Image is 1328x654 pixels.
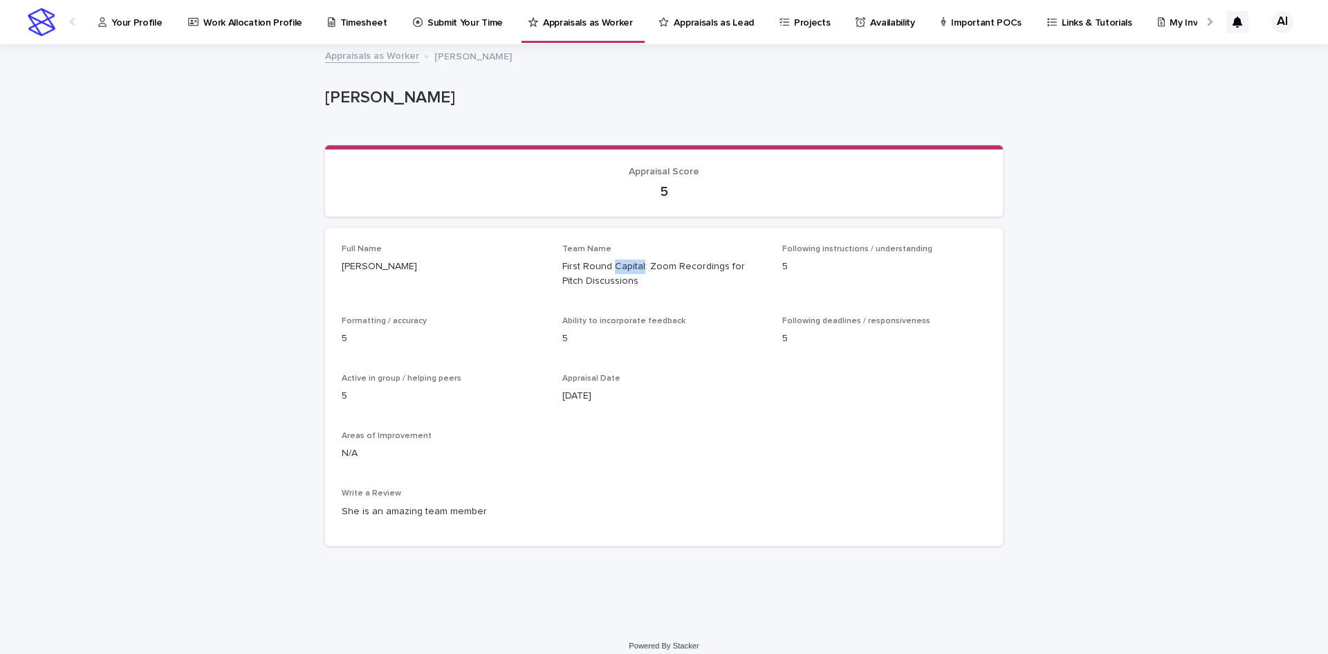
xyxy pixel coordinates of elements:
[562,317,685,325] span: Ability to incorporate feedback
[325,47,419,63] a: Appraisals as Worker
[325,88,997,108] p: [PERSON_NAME]
[434,48,512,63] p: [PERSON_NAME]
[562,260,766,289] p: First Round Capital: Zoom Recordings for Pitch Discussions
[342,446,986,461] p: N/A
[342,505,986,519] p: She is an amazing team member
[1271,11,1293,33] div: AI
[342,489,401,498] span: Write a Review
[562,331,766,346] p: 5
[629,642,699,650] a: Powered By Stacker
[629,167,699,176] span: Appraisal Score
[782,331,986,346] p: 5
[342,183,986,200] p: 5
[342,331,546,346] p: 5
[782,317,930,325] span: Following deadlines / responsiveness
[342,432,432,440] span: Areas of Improvement
[342,389,546,403] p: 5
[342,245,382,253] span: Full Name
[562,374,620,383] span: Appraisal Date
[562,245,611,253] span: Team Name
[782,260,986,274] p: 5
[28,8,55,36] img: stacker-logo-s-only.png
[342,374,461,383] span: Active in group / helping peers
[342,260,546,274] p: [PERSON_NAME]
[342,317,427,325] span: Formatting / accuracy
[782,245,932,253] span: Following instructions / understanding
[562,389,766,403] p: [DATE]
